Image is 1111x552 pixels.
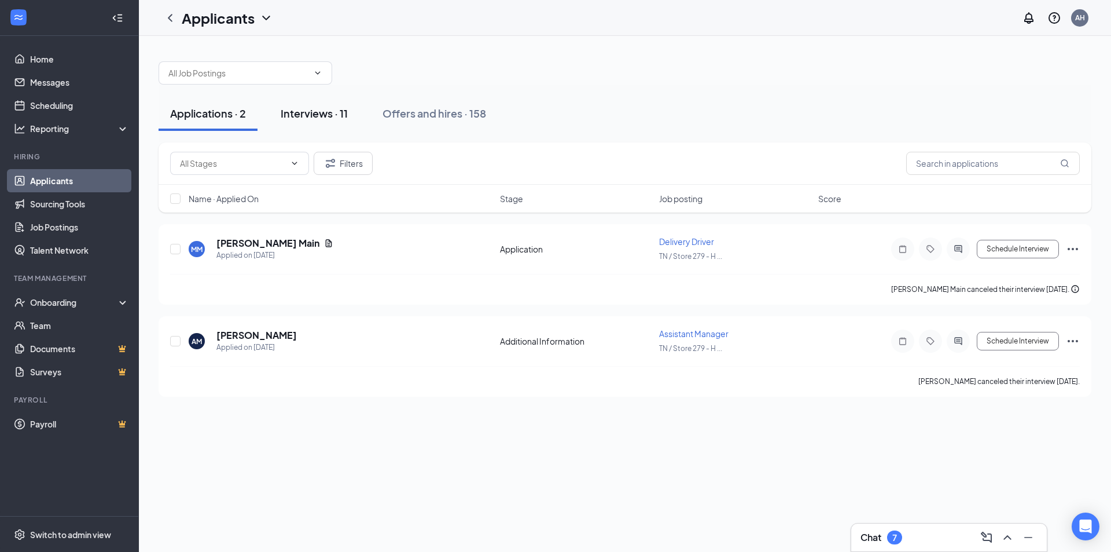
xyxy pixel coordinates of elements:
[977,528,996,547] button: ComposeMessage
[30,71,129,94] a: Messages
[14,297,25,308] svg: UserCheck
[860,531,881,544] h3: Chat
[30,314,129,337] a: Team
[281,106,348,120] div: Interviews · 11
[1066,242,1080,256] svg: Ellipses
[659,252,722,261] span: TN / Store 279 - H ...
[1047,11,1061,25] svg: QuestionInfo
[977,332,1059,350] button: Schedule Interview
[1022,11,1036,25] svg: Notifications
[1021,531,1035,544] svg: Minimize
[14,529,25,540] svg: Settings
[13,12,24,23] svg: WorkstreamLogo
[30,47,129,71] a: Home
[14,395,127,405] div: Payroll
[30,297,119,308] div: Onboarding
[216,342,297,353] div: Applied on [DATE]
[382,106,486,120] div: Offers and hires · 158
[500,193,523,204] span: Stage
[892,533,897,543] div: 7
[168,67,308,79] input: All Job Postings
[313,68,322,78] svg: ChevronDown
[924,337,937,346] svg: Tag
[290,159,299,168] svg: ChevronDown
[180,157,285,170] input: All Stages
[112,12,123,24] svg: Collapse
[323,156,337,170] svg: Filter
[1019,528,1038,547] button: Minimize
[30,412,129,436] a: PayrollCrown
[30,94,129,117] a: Scheduling
[216,329,297,342] h5: [PERSON_NAME]
[14,273,127,283] div: Team Management
[30,239,129,262] a: Talent Network
[1060,159,1069,168] svg: MagnifyingGlass
[1066,334,1080,348] svg: Ellipses
[191,244,203,254] div: MM
[659,236,714,247] span: Delivery Driver
[1072,513,1099,540] div: Open Intercom Messenger
[896,244,910,254] svg: Note
[980,531,994,544] svg: ComposeMessage
[30,529,111,540] div: Switch to admin view
[14,123,25,134] svg: Analysis
[163,11,177,25] svg: ChevronLeft
[951,337,965,346] svg: ActiveChat
[314,152,373,175] button: Filter Filters
[30,337,129,360] a: DocumentsCrown
[30,123,130,134] div: Reporting
[659,193,702,204] span: Job posting
[189,193,259,204] span: Name · Applied On
[30,360,129,383] a: SurveysCrown
[259,11,273,25] svg: ChevronDown
[14,152,127,162] div: Hiring
[951,244,965,254] svg: ActiveChat
[30,169,129,192] a: Applicants
[170,106,246,120] div: Applications · 2
[30,215,129,239] a: Job Postings
[659,344,722,353] span: TN / Store 279 - H ...
[1000,531,1014,544] svg: ChevronUp
[659,328,729,339] span: Assistant Manager
[818,193,841,204] span: Score
[1075,13,1085,23] div: AH
[500,243,652,255] div: Application
[1070,284,1080,294] svg: Info
[891,284,1080,295] div: [PERSON_NAME] Main canceled their interview [DATE].
[977,240,1059,258] button: Schedule Interview
[324,239,333,248] svg: Document
[500,335,652,347] div: Additional Information
[906,152,1080,175] input: Search in applications
[896,337,910,346] svg: Note
[918,376,1080,388] div: [PERSON_NAME] canceled their interview [DATE].
[182,8,255,28] h1: Applicants
[998,528,1017,547] button: ChevronUp
[924,244,937,254] svg: Tag
[192,337,202,346] div: AM
[216,250,333,261] div: Applied on [DATE]
[30,192,129,215] a: Sourcing Tools
[216,237,319,250] h5: [PERSON_NAME] Main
